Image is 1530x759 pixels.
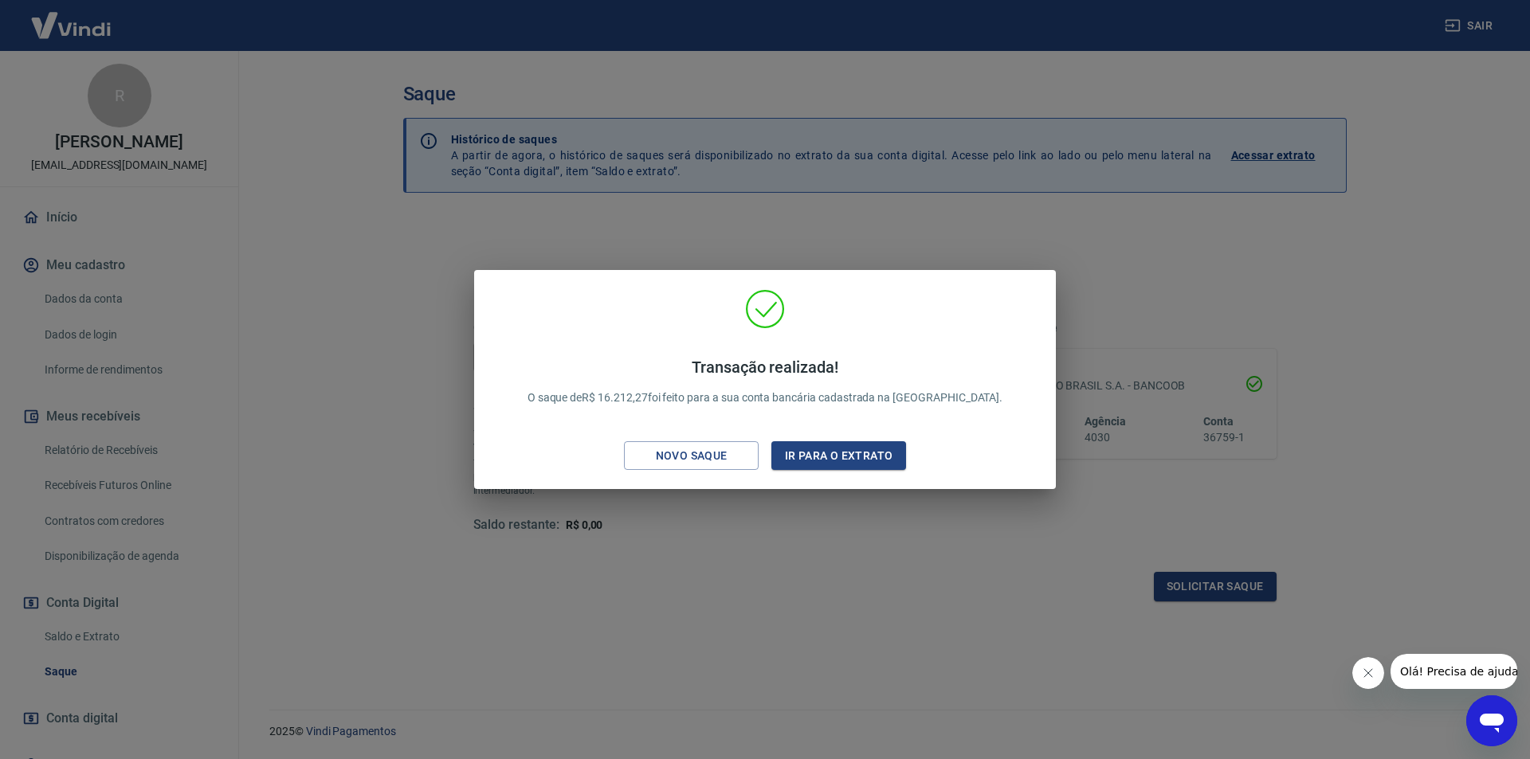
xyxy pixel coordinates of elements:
[10,11,134,24] span: Olá! Precisa de ajuda?
[624,441,759,471] button: Novo saque
[1352,657,1384,689] iframe: Fechar mensagem
[1391,654,1517,689] iframe: Mensagem da empresa
[528,358,1003,406] p: O saque de R$ 16.212,27 foi feito para a sua conta bancária cadastrada na [GEOGRAPHIC_DATA].
[637,446,747,466] div: Novo saque
[528,358,1003,377] h4: Transação realizada!
[1466,695,1517,746] iframe: Botão para abrir a janela de mensagens
[771,441,906,471] button: Ir para o extrato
